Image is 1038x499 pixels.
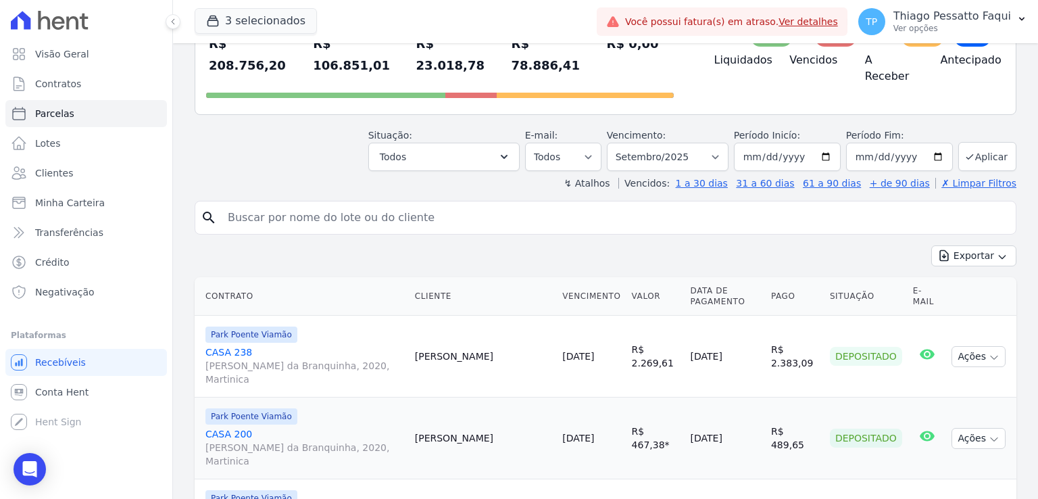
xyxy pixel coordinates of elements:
[562,433,594,444] a: [DATE]
[209,33,299,76] div: R$ 208.756,20
[908,277,947,316] th: E-mail
[846,128,953,143] label: Período Fim:
[14,453,46,485] div: Open Intercom Messenger
[866,17,877,26] span: TP
[35,256,70,269] span: Crédito
[625,15,838,29] span: Você possui fatura(s) em atraso.
[847,3,1038,41] button: TP Thiago Pessatto Faqui Ver opções
[564,178,610,189] label: ↯ Atalhos
[313,33,402,76] div: R$ 106.851,01
[368,143,520,171] button: Todos
[940,52,994,68] h4: Antecipado
[5,379,167,406] a: Conta Hent
[525,130,558,141] label: E-mail:
[5,100,167,127] a: Parcelas
[626,277,685,316] th: Valor
[824,277,908,316] th: Situação
[951,428,1006,449] button: Ações
[830,429,902,448] div: Depositado
[958,142,1016,171] button: Aplicar
[205,441,404,468] span: [PERSON_NAME] da Branquinha, 2020, Martinica
[766,398,824,479] td: R$ 489,65
[865,52,919,85] h4: A Receber
[35,385,89,399] span: Conta Hent
[410,277,557,316] th: Cliente
[195,277,410,316] th: Contrato
[626,316,685,398] td: R$ 2.269,61
[205,359,404,386] span: [PERSON_NAME] da Branquinha, 2020, Martinica
[5,189,167,216] a: Minha Carteira
[562,351,594,362] a: [DATE]
[778,16,838,27] a: Ver detalhes
[893,9,1011,23] p: Thiago Pessatto Faqui
[410,316,557,398] td: [PERSON_NAME]
[35,107,74,120] span: Parcelas
[803,178,861,189] a: 61 a 90 dias
[35,196,105,210] span: Minha Carteira
[380,149,406,165] span: Todos
[410,398,557,479] td: [PERSON_NAME]
[870,178,930,189] a: + de 90 dias
[607,130,666,141] label: Vencimento:
[893,23,1011,34] p: Ver opções
[5,219,167,246] a: Transferências
[5,249,167,276] a: Crédito
[618,178,670,189] label: Vencidos:
[789,52,843,68] h4: Vencidos
[35,77,81,91] span: Contratos
[220,204,1010,231] input: Buscar por nome do lote ou do cliente
[951,346,1006,367] button: Ações
[734,130,800,141] label: Período Inicío:
[11,327,162,343] div: Plataformas
[685,316,766,398] td: [DATE]
[676,178,728,189] a: 1 a 30 dias
[685,277,766,316] th: Data de Pagamento
[607,33,674,55] div: R$ 0,00
[35,137,61,150] span: Lotes
[5,70,167,97] a: Contratos
[201,210,217,226] i: search
[931,245,1016,266] button: Exportar
[35,285,95,299] span: Negativação
[416,33,498,76] div: R$ 23.018,78
[205,327,297,343] span: Park Poente Viamão
[368,130,412,141] label: Situação:
[5,160,167,187] a: Clientes
[35,47,89,61] span: Visão Geral
[512,33,593,76] div: R$ 78.886,41
[35,166,73,180] span: Clientes
[5,279,167,306] a: Negativação
[205,346,404,386] a: CASA 238[PERSON_NAME] da Branquinha, 2020, Martinica
[766,316,824,398] td: R$ 2.383,09
[830,347,902,366] div: Depositado
[35,226,103,239] span: Transferências
[736,178,794,189] a: 31 a 60 dias
[195,8,317,34] button: 3 selecionados
[557,277,626,316] th: Vencimento
[714,52,768,68] h4: Liquidados
[766,277,824,316] th: Pago
[626,398,685,479] td: R$ 467,38
[35,356,86,369] span: Recebíveis
[5,130,167,157] a: Lotes
[935,178,1016,189] a: ✗ Limpar Filtros
[5,349,167,376] a: Recebíveis
[5,41,167,68] a: Visão Geral
[205,408,297,425] span: Park Poente Viamão
[205,427,404,468] a: CASA 200[PERSON_NAME] da Branquinha, 2020, Martinica
[685,398,766,479] td: [DATE]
